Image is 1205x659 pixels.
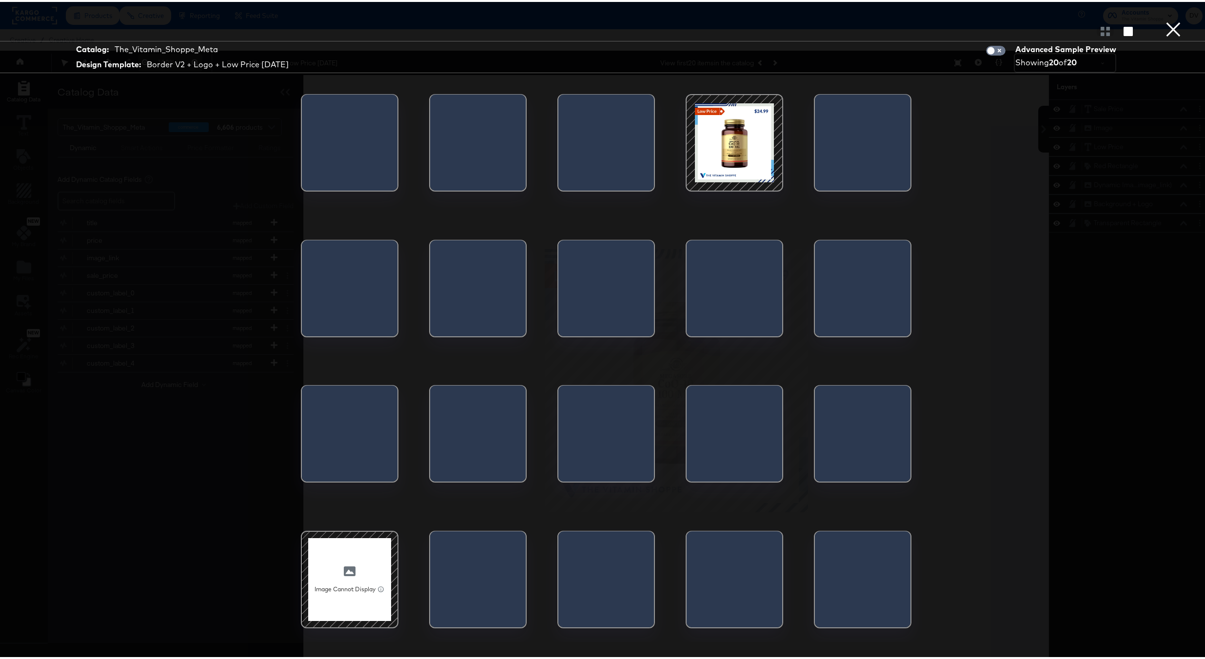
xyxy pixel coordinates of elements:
[1015,55,1120,66] div: Showing of
[115,42,218,53] div: The_Vitamin_Shoppe_Meta
[301,529,398,626] div: Image Cannot Display
[147,57,289,68] div: Border V2 + Logo + Low Price [DATE]
[1015,42,1120,53] div: Advanced Sample Preview
[1049,56,1059,65] strong: 20
[76,42,109,53] strong: Catalog:
[1067,56,1077,65] strong: 20
[76,57,141,68] strong: Design Template:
